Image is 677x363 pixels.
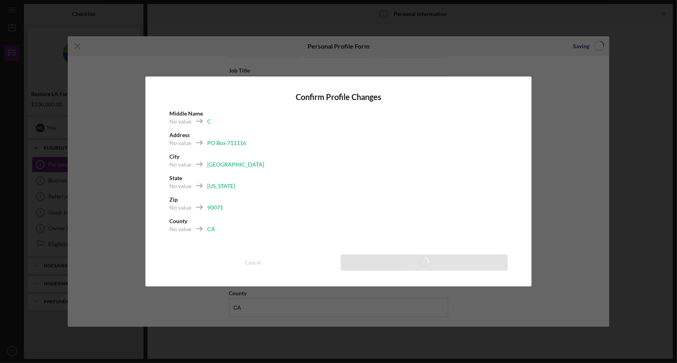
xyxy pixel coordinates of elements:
[207,161,264,169] div: [GEOGRAPHIC_DATA]
[169,196,178,203] b: Zip
[169,218,187,224] b: County
[207,182,235,190] div: [US_STATE]
[245,255,261,271] div: Cancel
[169,118,191,126] div: No value
[207,118,211,126] div: C
[207,204,223,212] div: 90071
[169,204,191,212] div: No value
[169,161,191,169] div: No value
[169,153,179,160] b: City
[169,131,190,138] b: Address
[341,255,508,271] button: Save
[207,139,246,147] div: PO Box 711116
[169,182,191,190] div: No value
[169,175,182,181] b: State
[169,139,191,147] div: No value
[169,92,508,102] h4: Confirm Profile Changes
[207,225,215,233] div: CA
[169,225,191,233] div: No value
[169,110,203,117] b: Middle Name
[169,255,337,271] button: Cancel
